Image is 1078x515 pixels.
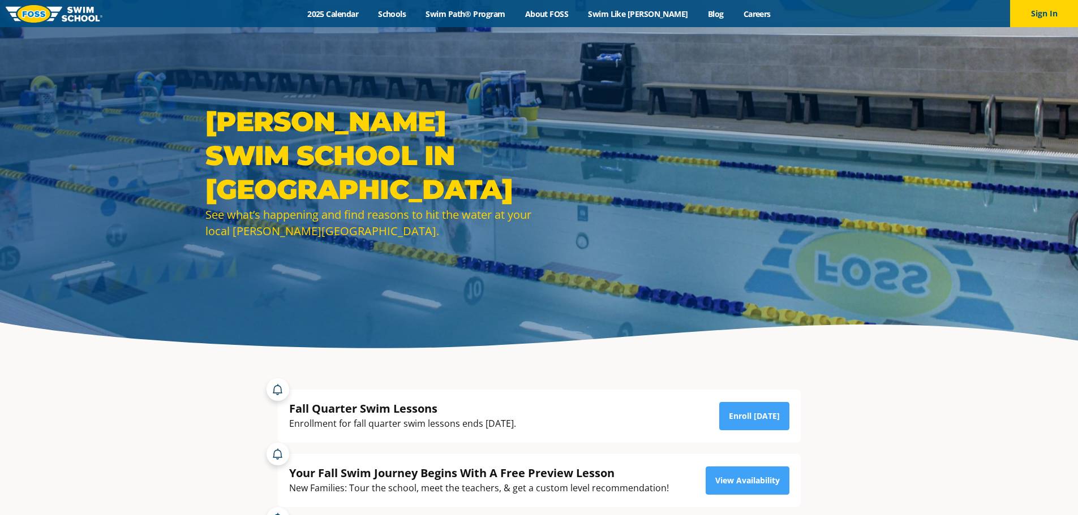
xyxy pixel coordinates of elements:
a: Blog [698,8,733,19]
img: FOSS Swim School Logo [6,5,102,23]
a: 2025 Calendar [298,8,368,19]
a: Schools [368,8,416,19]
div: Fall Quarter Swim Lessons [289,401,516,416]
a: Swim Path® Program [416,8,515,19]
div: New Families: Tour the school, meet the teachers, & get a custom level recommendation! [289,481,669,496]
a: Careers [733,8,780,19]
div: Your Fall Swim Journey Begins With A Free Preview Lesson [289,465,669,481]
div: Enrollment for fall quarter swim lessons ends [DATE]. [289,416,516,431]
h1: [PERSON_NAME] Swim School in [GEOGRAPHIC_DATA] [205,105,534,206]
a: View Availability [706,466,789,495]
a: About FOSS [515,8,578,19]
a: Swim Like [PERSON_NAME] [578,8,698,19]
div: See what’s happening and find reasons to hit the water at your local [PERSON_NAME][GEOGRAPHIC_DATA]. [205,206,534,239]
a: Enroll [DATE] [719,402,789,430]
